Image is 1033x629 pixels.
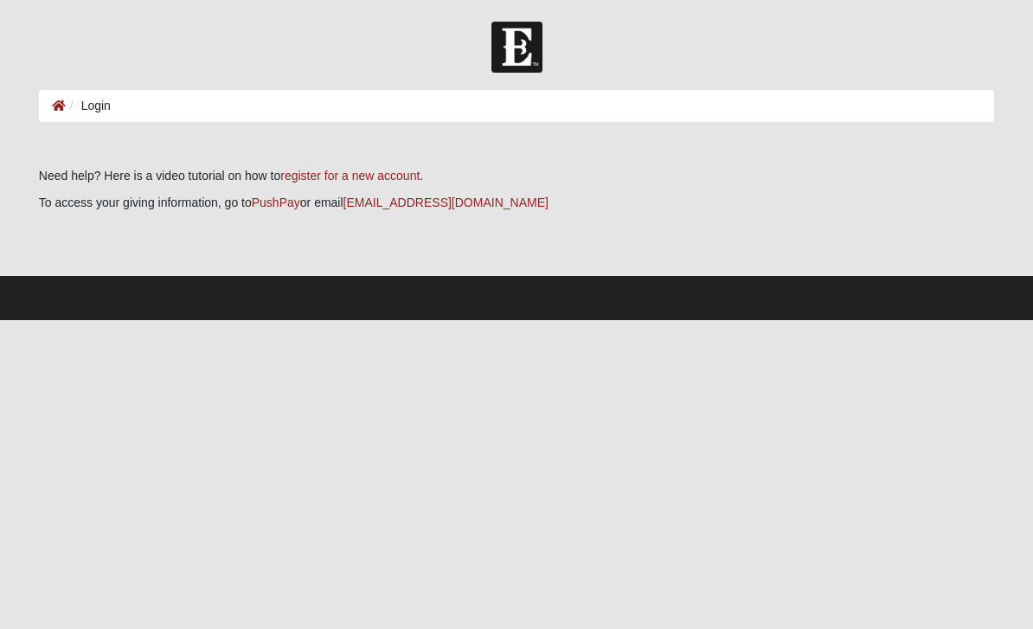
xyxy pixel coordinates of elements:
[252,196,300,209] a: PushPay
[39,167,994,185] p: Need help? Here is a video tutorial on how to .
[66,97,111,115] li: Login
[491,22,542,73] img: Church of Eleven22 Logo
[343,196,549,209] a: [EMAIL_ADDRESS][DOMAIN_NAME]
[280,169,420,183] a: register for a new account
[39,194,994,212] p: To access your giving information, go to or email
